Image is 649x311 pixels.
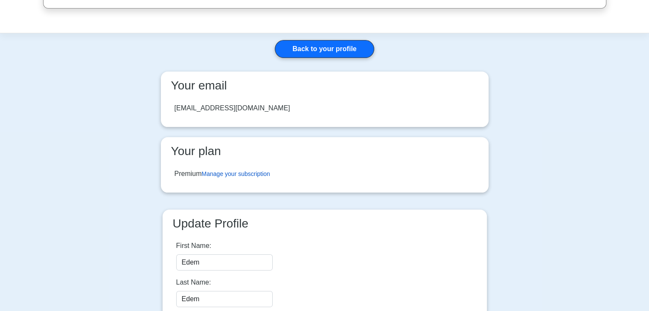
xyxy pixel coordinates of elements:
div: [EMAIL_ADDRESS][DOMAIN_NAME] [175,103,290,113]
a: Back to your profile [275,40,374,58]
h3: Update Profile [169,216,480,231]
label: First Name: [176,241,212,251]
a: Manage your subscription [202,170,270,177]
label: Last Name: [176,277,211,288]
h3: Your plan [168,144,482,158]
h3: Your email [168,78,482,93]
div: Premium [175,169,270,179]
